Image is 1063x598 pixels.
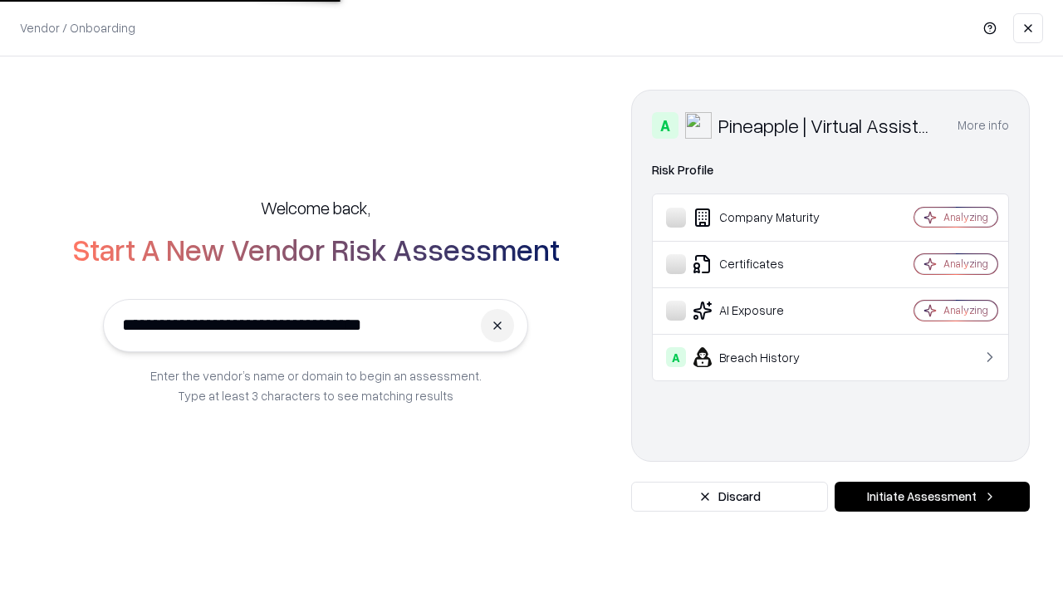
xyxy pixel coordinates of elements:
[666,347,686,367] div: A
[685,112,712,139] img: Pineapple | Virtual Assistant Agency
[943,303,988,317] div: Analyzing
[150,365,482,405] p: Enter the vendor’s name or domain to begin an assessment. Type at least 3 characters to see match...
[666,301,865,321] div: AI Exposure
[943,210,988,224] div: Analyzing
[652,112,678,139] div: A
[631,482,828,512] button: Discard
[943,257,988,271] div: Analyzing
[666,254,865,274] div: Certificates
[958,110,1009,140] button: More info
[72,233,560,266] h2: Start A New Vendor Risk Assessment
[652,160,1009,180] div: Risk Profile
[835,482,1030,512] button: Initiate Assessment
[666,208,865,228] div: Company Maturity
[666,347,865,367] div: Breach History
[20,19,135,37] p: Vendor / Onboarding
[261,196,370,219] h5: Welcome back,
[718,112,938,139] div: Pineapple | Virtual Assistant Agency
